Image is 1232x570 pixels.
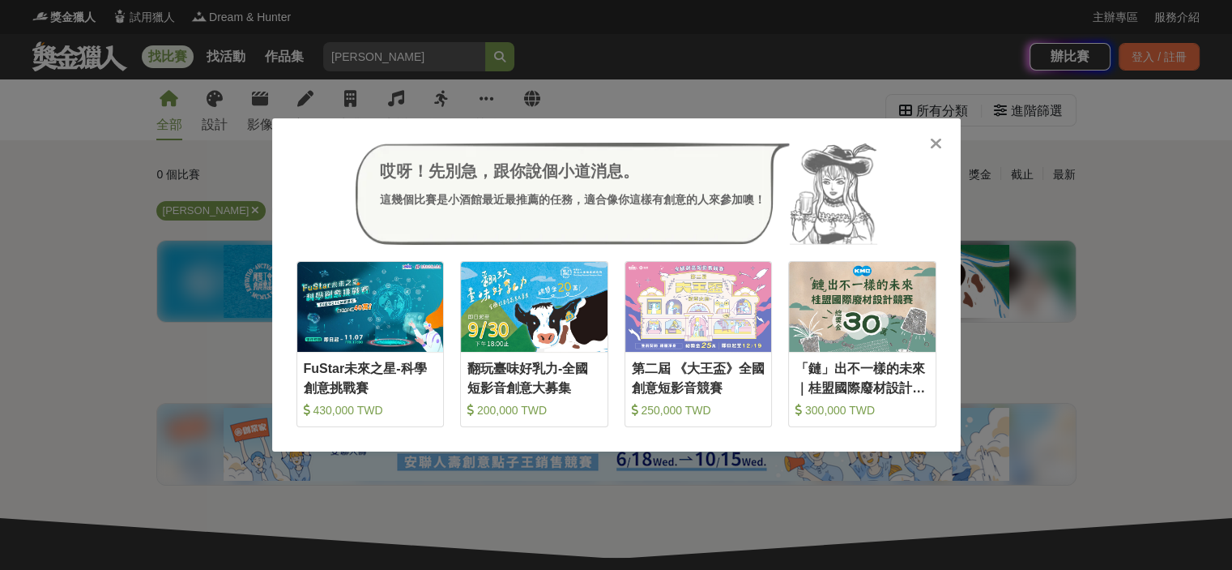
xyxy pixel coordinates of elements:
div: 哎呀！先別急，跟你說個小道消息。 [380,159,765,183]
div: 430,000 TWD [304,402,437,418]
a: Cover Image第二屆 《大王盃》全國創意短影音競賽 250,000 TWD [625,261,773,427]
div: 200,000 TWD [467,402,601,418]
img: Cover Image [297,262,444,352]
a: Cover Image「鏈」出不一樣的未來｜桂盟國際廢材設計競賽 300,000 TWD [788,261,936,427]
div: 「鏈」出不一樣的未來｜桂盟國際廢材設計競賽 [795,359,929,396]
a: Cover Image翻玩臺味好乳力-全國短影音創意大募集 200,000 TWD [460,261,608,427]
img: Cover Image [789,262,936,352]
img: Cover Image [461,262,607,352]
div: 翻玩臺味好乳力-全國短影音創意大募集 [467,359,601,396]
div: 這幾個比賽是小酒館最近最推薦的任務，適合像你這樣有創意的人來參加噢！ [380,191,765,208]
img: Cover Image [625,262,772,352]
div: 250,000 TWD [632,402,765,418]
div: 300,000 TWD [795,402,929,418]
img: Avatar [790,143,877,245]
a: Cover ImageFuStar未來之星-科學創意挑戰賽 430,000 TWD [296,261,445,427]
div: 第二屆 《大王盃》全國創意短影音競賽 [632,359,765,396]
div: FuStar未來之星-科學創意挑戰賽 [304,359,437,396]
